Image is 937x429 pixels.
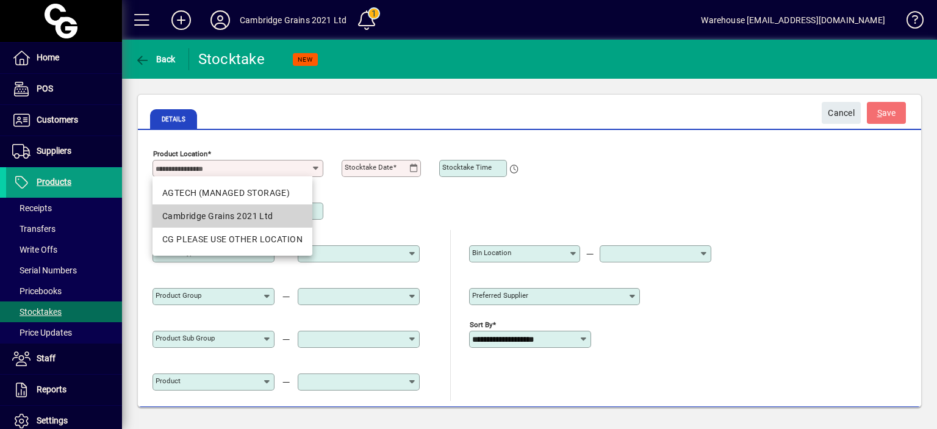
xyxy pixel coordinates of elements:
[6,281,122,301] a: Pricebooks
[12,224,56,234] span: Transfers
[12,328,72,337] span: Price Updates
[701,10,885,30] div: Warehouse [EMAIL_ADDRESS][DOMAIN_NAME]
[345,163,393,171] mat-label: Stocktake Date
[12,203,52,213] span: Receipts
[867,102,906,124] button: Save
[122,48,189,70] app-page-header-button: Back
[12,307,62,317] span: Stocktakes
[37,84,53,93] span: POS
[37,177,71,187] span: Products
[877,108,882,118] span: S
[37,146,71,156] span: Suppliers
[6,301,122,322] a: Stocktakes
[6,218,122,239] a: Transfers
[6,198,122,218] a: Receipts
[6,239,122,260] a: Write Offs
[6,322,122,343] a: Price Updates
[156,334,215,342] mat-label: Product Sub group
[37,416,68,425] span: Settings
[6,344,122,374] a: Staff
[198,49,265,69] div: Stocktake
[6,136,122,167] a: Suppliers
[135,54,176,64] span: Back
[162,187,303,200] div: AGTECH (MANAGED STORAGE)
[822,102,861,124] button: Cancel
[153,228,312,251] mat-option: CG PLEASE USE OTHER LOCATION
[150,109,197,129] span: Details
[153,181,312,204] mat-option: AGTECH (MANAGED STORAGE)
[201,9,240,31] button: Profile
[37,115,78,124] span: Customers
[132,48,179,70] button: Back
[37,52,59,62] span: Home
[162,210,303,223] div: Cambridge Grains 2021 Ltd
[472,291,528,300] mat-label: Preferred Supplier
[162,233,303,246] div: CG PLEASE USE OTHER LOCATION
[6,260,122,281] a: Serial Numbers
[37,384,66,394] span: Reports
[153,204,312,228] mat-option: Cambridge Grains 2021 Ltd
[298,56,313,63] span: NEW
[6,105,122,135] a: Customers
[37,353,56,363] span: Staff
[442,163,492,171] mat-label: Stocktake Time
[162,9,201,31] button: Add
[470,320,492,329] mat-label: Sort By
[12,265,77,275] span: Serial Numbers
[472,248,511,257] mat-label: Bin Location
[897,2,922,42] a: Knowledge Base
[240,10,346,30] div: Cambridge Grains 2021 Ltd
[6,43,122,73] a: Home
[156,377,181,385] mat-label: Product
[6,74,122,104] a: POS
[877,103,896,123] span: ave
[156,291,201,300] mat-label: Product Group
[828,103,855,123] span: Cancel
[12,286,62,296] span: Pricebooks
[153,150,207,158] mat-label: Product Location
[6,375,122,405] a: Reports
[12,245,57,254] span: Write Offs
